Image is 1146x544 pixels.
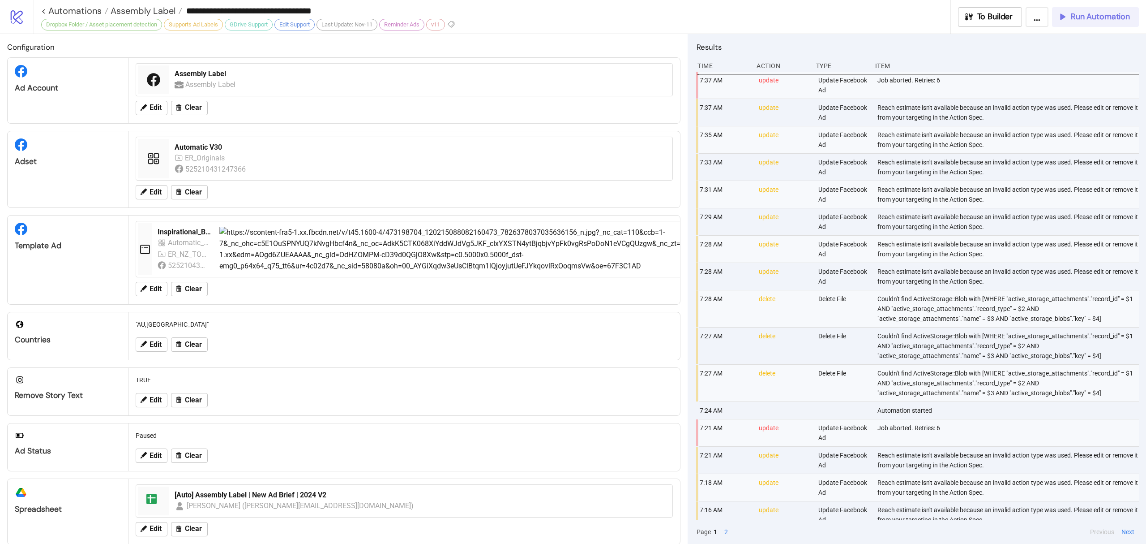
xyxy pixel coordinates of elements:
[877,181,1141,208] div: Reach estimate isn't available because an invalid action type was used. Please edit or remove it ...
[977,12,1013,22] span: To Builder
[697,527,711,537] span: Page
[758,72,811,99] div: update
[815,57,868,74] div: Type
[15,83,121,93] div: Ad Account
[168,260,209,271] div: 525210431247366
[699,181,752,208] div: 7:31 AM
[185,341,202,349] span: Clear
[817,290,870,327] div: Delete File
[758,501,811,528] div: update
[185,285,202,293] span: Clear
[877,72,1141,99] div: Job aborted. Retries: 6
[171,101,208,115] button: Clear
[699,402,752,419] div: 7:24 AM
[756,57,808,74] div: Action
[175,142,667,152] div: Automatic V30
[136,522,167,536] button: Edit
[171,185,208,199] button: Clear
[817,154,870,181] div: Update Facebook Ad
[185,104,202,112] span: Clear
[817,419,870,446] div: Update Facebook Ad
[15,390,121,401] div: Remove Story Text
[877,328,1141,364] div: Couldn't find ActiveStorage::Blob with [WHERE "active_storage_attachments"."record_id" = $1 AND "...
[877,99,1141,126] div: Reach estimate isn't available because an invalid action type was used. Please edit or remove it ...
[758,154,811,181] div: update
[817,501,870,528] div: Update Facebook Ad
[817,447,870,474] div: Update Facebook Ad
[187,500,414,511] div: [PERSON_NAME] ([PERSON_NAME][EMAIL_ADDRESS][DOMAIN_NAME])
[136,101,167,115] button: Edit
[699,419,752,446] div: 7:21 AM
[699,99,752,126] div: 7:37 AM
[108,5,175,17] span: Assembly Label
[185,188,202,196] span: Clear
[758,99,811,126] div: update
[185,164,248,175] div: 525210431247366
[150,104,162,112] span: Edit
[15,446,121,456] div: Ad Status
[136,337,167,352] button: Edit
[175,490,667,500] div: [Auto] Assembly Label | New Ad Brief | 2024 V2
[171,337,208,352] button: Clear
[699,290,752,327] div: 7:28 AM
[817,126,870,153] div: Update Facebook Ad
[877,263,1141,290] div: Reach estimate isn't available because an invalid action type was used. Please edit or remove it ...
[164,19,223,30] div: Supports Ad Labels
[697,41,1139,53] h2: Results
[877,447,1141,474] div: Reach estimate isn't available because an invalid action type was used. Please edit or remove it ...
[1087,527,1117,537] button: Previous
[171,449,208,463] button: Clear
[958,7,1022,27] button: To Builder
[7,41,680,53] h2: Configuration
[132,427,676,444] div: Paused
[171,522,208,536] button: Clear
[150,341,162,349] span: Edit
[158,227,212,237] div: Inspirational_BAU_Womens_January-Womens-Boxy-Denim_Polished_Image_20250110_NZ
[877,236,1141,263] div: Reach estimate isn't available because an invalid action type was used. Please edit or remove it ...
[150,188,162,196] span: Edit
[379,19,424,30] div: Reminder Ads
[874,57,1139,74] div: Item
[817,474,870,501] div: Update Facebook Ad
[171,393,208,407] button: Clear
[817,328,870,364] div: Delete File
[877,501,1141,528] div: Reach estimate isn't available because an invalid action type was used. Please edit or remove it ...
[758,474,811,501] div: update
[699,208,752,235] div: 7:29 AM
[722,527,731,537] button: 2
[697,57,749,74] div: Time
[817,365,870,402] div: Delete File
[219,227,852,272] img: https://scontent-fra5-1.xx.fbcdn.net/v/t45.1600-4/473198704_120215088082160473_782637803703563615...
[877,365,1141,402] div: Couldn't find ActiveStorage::Blob with [WHERE "active_storage_attachments"."record_id" = $1 AND "...
[1119,527,1137,537] button: Next
[132,316,676,333] div: "AU,[GEOGRAPHIC_DATA]"
[758,328,811,364] div: delete
[150,396,162,404] span: Edit
[41,19,162,30] div: Dropbox Folder / Asset placement detection
[877,290,1141,327] div: Couldn't find ActiveStorage::Blob with [WHERE "active_storage_attachments"."record_id" = $1 AND "...
[817,208,870,235] div: Update Facebook Ad
[136,449,167,463] button: Edit
[877,402,1141,419] div: Automation started
[150,525,162,533] span: Edit
[1052,7,1139,27] button: Run Automation
[136,393,167,407] button: Edit
[699,236,752,263] div: 7:28 AM
[817,99,870,126] div: Update Facebook Ad
[426,19,445,30] div: v11
[758,236,811,263] div: update
[132,371,676,389] div: TRUE
[817,181,870,208] div: Update Facebook Ad
[817,72,870,99] div: Update Facebook Ad
[758,263,811,290] div: update
[150,285,162,293] span: Edit
[817,236,870,263] div: Update Facebook Ad
[758,447,811,474] div: update
[699,263,752,290] div: 7:28 AM
[168,249,209,260] div: ER_NZ_TOFU_Awareness_Traffic_LPV
[15,241,121,251] div: Template Ad
[699,72,752,99] div: 7:37 AM
[877,154,1141,181] div: Reach estimate isn't available because an invalid action type was used. Please edit or remove it ...
[108,6,182,15] a: Assembly Label
[877,126,1141,153] div: Reach estimate isn't available because an invalid action type was used. Please edit or remove it ...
